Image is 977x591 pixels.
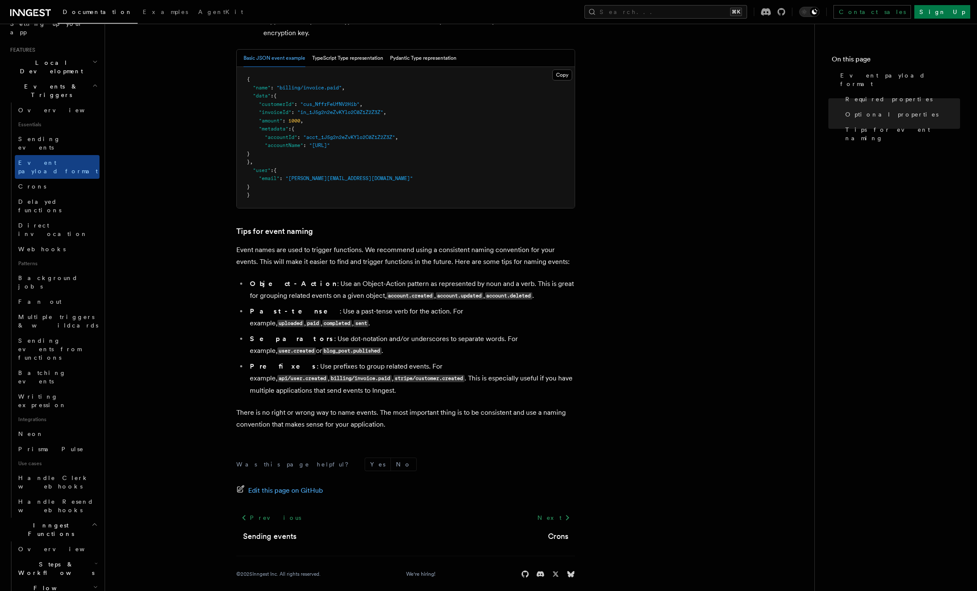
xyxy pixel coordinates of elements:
[406,571,435,577] a: We're hiring!
[15,257,100,270] span: Patterns
[7,82,92,99] span: Events & Triggers
[15,103,100,118] a: Overview
[18,393,66,408] span: Writing expression
[15,426,100,441] a: Neon
[383,109,386,115] span: ,
[799,7,819,17] button: Toggle dark mode
[845,95,933,103] span: Required properties
[15,557,100,580] button: Steps & Workflows
[248,485,323,497] span: Edit this page on GitHub
[18,222,88,237] span: Direct invocation
[303,142,306,148] span: :
[393,375,465,382] code: stripe/customer.created
[322,320,352,327] code: completed
[15,294,100,309] a: Fan out
[18,136,61,151] span: Sending events
[18,246,66,252] span: Webhooks
[247,361,575,397] li: : Use prefixes to group related events. For example, , , . This is especially useful if you have ...
[18,446,84,452] span: Prisma Pulse
[288,118,300,124] span: 1000
[15,131,100,155] a: Sending events
[236,571,321,577] div: © 2025 Inngest Inc. All rights reserved.
[247,76,250,82] span: {
[15,309,100,333] a: Multiple triggers & wildcards
[285,175,413,181] span: "[PERSON_NAME][EMAIL_ADDRESS][DOMAIN_NAME]"
[18,159,98,175] span: Event payload format
[265,142,303,148] span: "accountName"
[300,101,360,107] span: "cus_NffrFeUfNV2Hib"
[271,85,274,91] span: :
[259,101,294,107] span: "customerId"
[7,79,100,103] button: Events & Triggers
[259,118,282,124] span: "amount"
[297,109,383,115] span: "in_1J5g2n2eZvKYlo2C0Z1Z2Z3Z"
[15,270,100,294] a: Background jobs
[143,8,188,15] span: Examples
[277,85,342,91] span: "billing/invoice.paid"
[390,50,457,67] button: Pydantic Type representation
[274,167,277,173] span: {
[845,110,938,119] span: Optional properties
[15,333,100,365] a: Sending events from functions
[253,85,271,91] span: "name"
[244,50,305,67] button: Basic JSON event example
[271,167,274,173] span: :
[294,101,297,107] span: :
[236,460,354,469] p: Was this page helpful?
[297,134,300,140] span: :
[277,375,328,382] code: api/user.created
[730,8,742,16] kbd: ⌘K
[342,85,345,91] span: ,
[436,292,483,300] code: account.updated
[138,3,193,23] a: Examples
[329,375,392,382] code: billing/invoice.paid
[309,142,330,148] span: "[URL]"
[18,546,105,552] span: Overview
[7,47,35,53] span: Features
[274,93,277,99] span: {
[18,337,81,361] span: Sending events from functions
[18,198,61,214] span: Delayed functions
[236,407,575,430] p: There is no right or wrong way to name events. The most important thing is to be consistent and u...
[247,151,250,157] span: }
[845,125,960,142] span: Tips for event naming
[18,275,78,290] span: Background jobs
[300,118,303,124] span: ,
[250,280,337,288] strong: Object-Action
[15,194,100,218] a: Delayed functions
[250,307,340,315] strong: Past-tense
[485,292,532,300] code: account.deleted
[236,485,323,497] a: Edit this page on GitHub
[303,134,395,140] span: "acct_1J5g2n2eZvKYlo2C0Z1Z2Z3Z"
[837,68,960,92] a: Event payload format
[236,244,575,268] p: Event names are used to trigger functions. We recommend using a consistent naming convention for ...
[840,71,960,88] span: Event payload format
[18,369,66,385] span: Batching events
[247,278,575,302] li: : Use an Object-Action pattern as represented by noun and a verb. This is great for grouping rela...
[7,55,100,79] button: Local Development
[253,93,271,99] span: "data"
[198,8,243,15] span: AgentKit
[15,470,100,494] a: Handle Clerk webhooks
[291,126,294,132] span: {
[277,320,304,327] code: uploaded
[15,541,100,557] a: Overview
[7,103,100,518] div: Events & Triggers
[265,134,297,140] span: "accountId"
[7,518,100,541] button: Inngest Functions
[259,109,291,115] span: "invoiceId"
[306,320,321,327] code: paid
[15,118,100,131] span: Essentials
[243,530,296,542] a: Sending events
[291,109,294,115] span: :
[914,5,970,19] a: Sign Up
[312,50,383,67] button: TypeScript Type representation
[277,347,316,355] code: user.created
[7,16,100,40] a: Setting up your app
[18,298,61,305] span: Fan out
[250,159,253,165] span: ,
[15,155,100,179] a: Event payload format
[18,498,94,513] span: Handle Resend webhooks
[354,320,368,327] code: sent
[18,183,46,190] span: Crons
